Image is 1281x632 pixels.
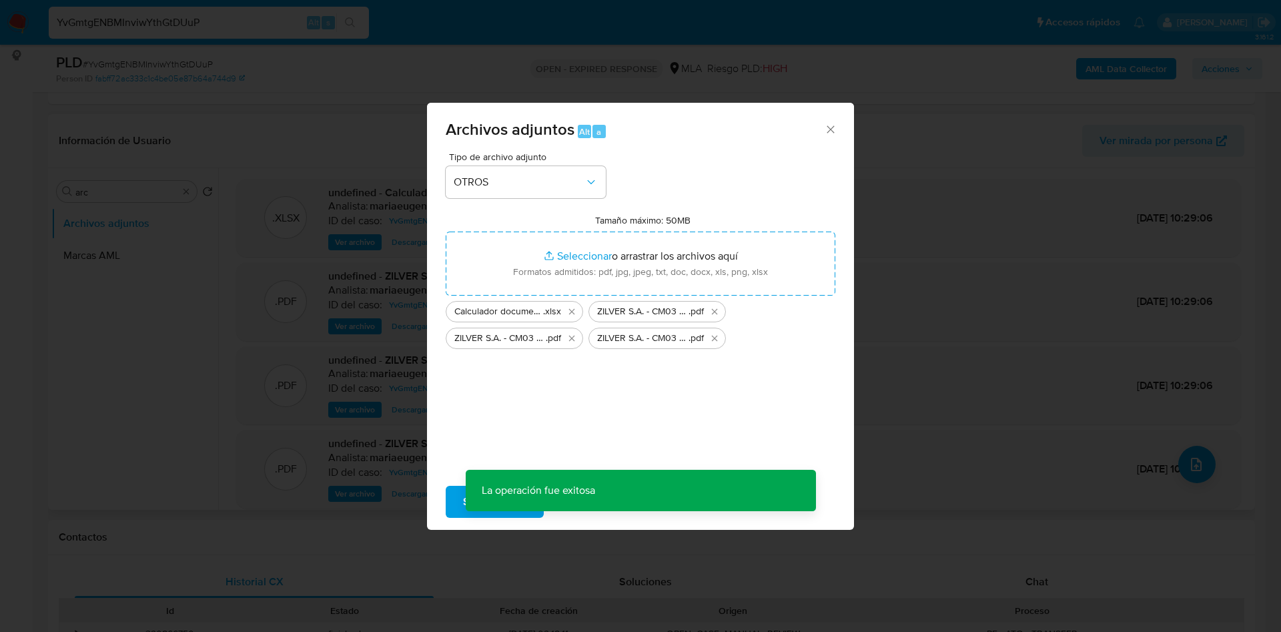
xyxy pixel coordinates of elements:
[454,332,546,345] span: ZILVER S.A. - CM03 07-2025 Detalle Base Imponible
[454,176,584,189] span: OTROS
[597,332,689,345] span: ZILVER S.A. - CM03 08-2025 Detalle Base Imponible
[707,304,723,320] button: Eliminar ZILVER S.A. - CM03 06-2025 Detalle Base Imponible.pdf
[566,487,610,517] span: Cancelar
[463,487,526,517] span: Subir archivo
[596,125,601,138] span: a
[824,123,836,135] button: Cerrar
[446,296,835,349] ul: Archivos seleccionados
[689,332,704,345] span: .pdf
[595,214,691,226] label: Tamaño máximo: 50MB
[564,330,580,346] button: Eliminar ZILVER S.A. - CM03 07-2025 Detalle Base Imponible.pdf
[689,305,704,318] span: .pdf
[597,305,689,318] span: ZILVER S.A. - CM03 06-2025 Detalle Base Imponible
[446,166,606,198] button: OTROS
[454,305,543,318] span: Calculador documentación v2
[446,117,574,141] span: Archivos adjuntos
[707,330,723,346] button: Eliminar ZILVER S.A. - CM03 08-2025 Detalle Base Imponible.pdf
[579,125,590,138] span: Alt
[564,304,580,320] button: Eliminar Calculador documentación v2.xlsx
[543,305,561,318] span: .xlsx
[466,470,611,511] p: La operación fue exitosa
[546,332,561,345] span: .pdf
[446,486,544,518] button: Subir archivo
[449,152,609,162] span: Tipo de archivo adjunto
